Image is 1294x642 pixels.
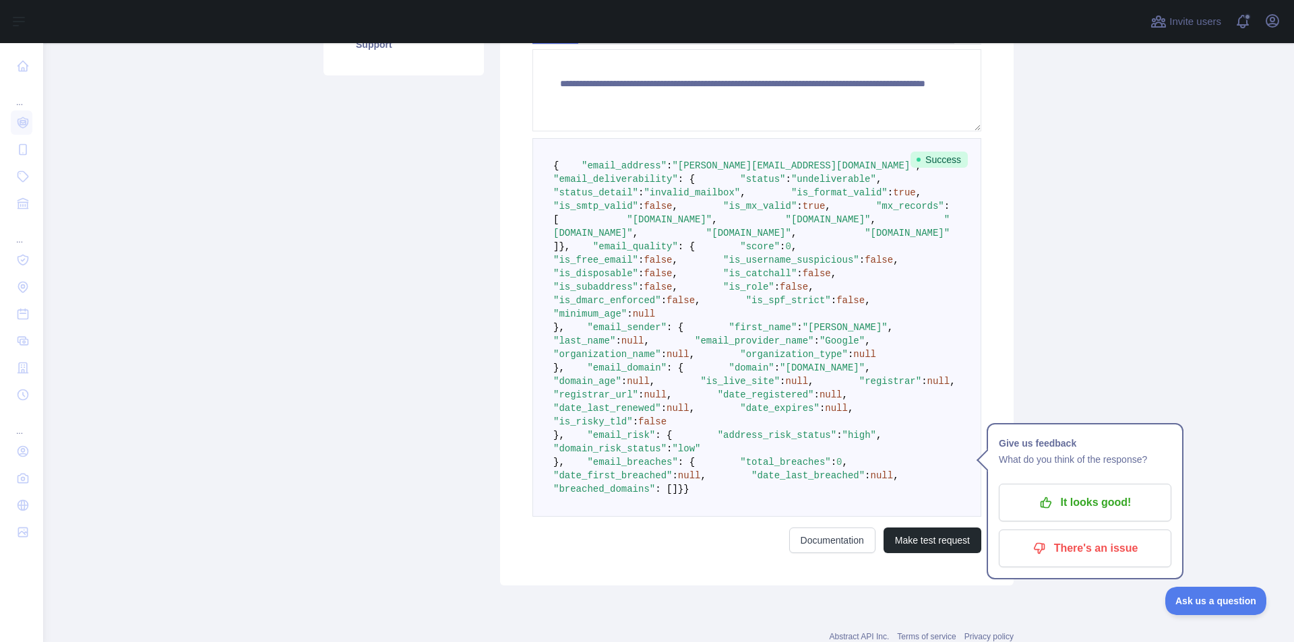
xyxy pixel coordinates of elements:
[808,376,813,387] span: ,
[871,470,894,481] span: null
[644,255,672,265] span: false
[836,430,842,441] span: :
[553,335,615,346] span: "last_name"
[553,241,559,252] span: ]
[814,389,820,400] span: :
[848,403,853,414] span: ,
[1165,587,1267,615] iframe: Toggle Customer Support
[644,389,667,400] span: null
[644,201,672,212] span: false
[740,403,820,414] span: "date_expires"
[831,457,836,468] span: :
[729,322,797,333] span: "first_name"
[836,295,865,306] span: false
[661,403,667,414] span: :
[553,457,565,468] span: },
[638,282,644,292] span: :
[667,389,672,400] span: ,
[553,403,661,414] span: "date_last_renewed"
[553,349,661,360] span: "organization_name"
[865,362,870,373] span: ,
[638,268,644,279] span: :
[695,335,813,346] span: "email_provider_name"
[803,201,826,212] span: true
[661,295,667,306] span: :
[791,228,797,238] span: ,
[644,187,740,198] span: "invalid_mailbox"
[723,282,774,292] span: "is_role"
[672,282,677,292] span: ,
[553,201,638,212] span: "is_smtp_valid"
[876,430,882,441] span: ,
[740,349,848,360] span: "organization_type"
[587,457,677,468] span: "email_breaches"
[627,214,712,225] span: "[DOMAIN_NAME]"
[791,241,797,252] span: ,
[789,527,875,553] a: Documentation
[786,241,791,252] span: 0
[633,309,656,319] span: null
[667,295,695,306] span: false
[751,470,865,481] span: "date_last_breached"
[723,201,797,212] span: "is_mx_valid"
[786,214,871,225] span: "[DOMAIN_NAME]"
[871,214,876,225] span: ,
[678,457,695,468] span: : {
[740,241,780,252] span: "score"
[825,403,848,414] span: null
[678,470,701,481] span: null
[791,174,876,185] span: "undeliverable"
[644,268,672,279] span: false
[865,335,870,346] span: ,
[553,430,565,441] span: },
[627,376,650,387] span: null
[553,174,678,185] span: "email_deliverability"
[638,255,644,265] span: :
[814,335,820,346] span: :
[791,187,888,198] span: "is_format_valid"
[797,268,802,279] span: :
[831,268,836,279] span: ,
[683,484,689,494] span: }
[842,389,848,400] span: ,
[655,430,672,441] span: : {
[911,152,968,168] span: Success
[876,174,882,185] span: ,
[836,457,842,468] span: 0
[865,295,870,306] span: ,
[842,430,876,441] span: "high"
[774,362,780,373] span: :
[593,241,678,252] span: "email_quality"
[672,470,677,481] span: :
[553,443,667,454] span: "domain_risk_status"
[888,187,893,198] span: :
[553,309,627,319] span: "minimum_age"
[848,349,853,360] span: :
[740,187,745,198] span: ,
[780,282,808,292] span: false
[667,403,689,414] span: null
[655,484,678,494] span: : []
[553,160,559,171] span: {
[672,160,915,171] span: "[PERSON_NAME][EMAIL_ADDRESS][DOMAIN_NAME]"
[780,241,785,252] span: :
[553,282,638,292] span: "is_subaddress"
[803,268,831,279] span: false
[746,295,831,306] span: "is_spf_strict"
[853,349,876,360] span: null
[667,160,672,171] span: :
[797,322,802,333] span: :
[718,430,836,441] span: "address_risk_status"
[672,255,677,265] span: ,
[700,376,780,387] span: "is_live_site"
[999,484,1171,521] button: It looks good!
[587,362,667,373] span: "email_domain"
[786,174,791,185] span: :
[893,470,898,481] span: ,
[667,443,672,454] span: :
[740,174,785,185] span: "status"
[638,187,644,198] span: :
[950,376,955,387] span: ,
[695,295,700,306] span: ,
[638,201,644,212] span: :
